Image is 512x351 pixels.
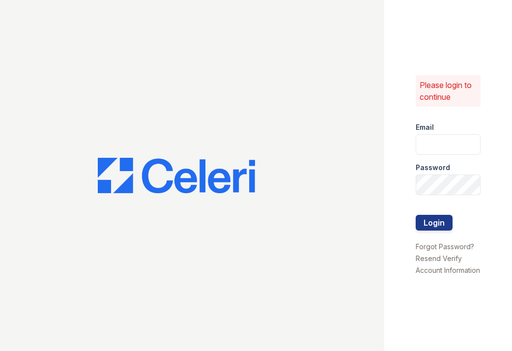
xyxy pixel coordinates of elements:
a: Resend Verify Account Information [416,254,480,274]
img: CE_Logo_Blue-a8612792a0a2168367f1c8372b55b34899dd931a85d93a1a3d3e32e68fde9ad4.png [98,158,255,193]
label: Password [416,163,450,173]
a: Forgot Password? [416,242,474,251]
button: Login [416,215,453,231]
p: Please login to continue [420,79,477,103]
label: Email [416,122,434,132]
